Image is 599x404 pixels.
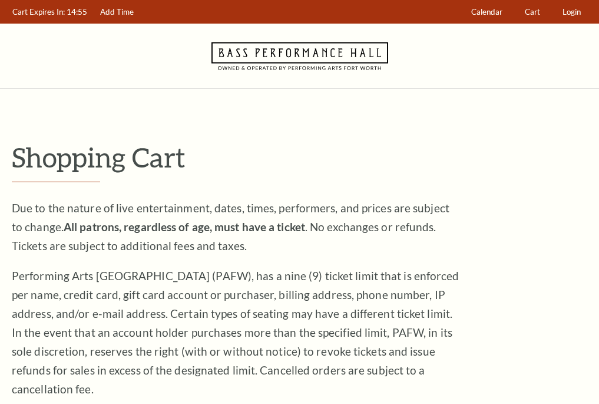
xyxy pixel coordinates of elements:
[67,7,87,17] span: 14:55
[557,1,587,24] a: Login
[12,142,587,172] p: Shopping Cart
[525,7,540,17] span: Cart
[12,267,459,399] p: Performing Arts [GEOGRAPHIC_DATA] (PAFW), has a nine (9) ticket limit that is enforced per name, ...
[12,7,65,17] span: Cart Expires In:
[466,1,508,24] a: Calendar
[562,7,581,17] span: Login
[12,201,449,252] span: Due to the nature of live entertainment, dates, times, performers, and prices are subject to chan...
[64,220,305,234] strong: All patrons, regardless of age, must have a ticket
[95,1,140,24] a: Add Time
[519,1,546,24] a: Cart
[471,7,502,17] span: Calendar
